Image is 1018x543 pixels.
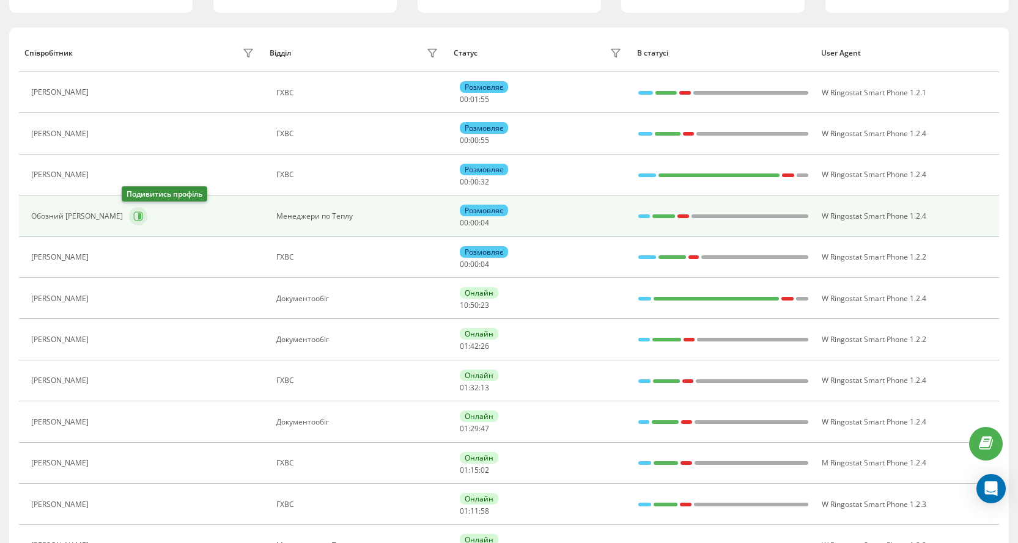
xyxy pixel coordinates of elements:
[460,135,468,145] span: 00
[822,252,926,262] span: W Ringostat Smart Phone 1.2.2
[470,135,479,145] span: 00
[460,507,489,516] div: : :
[460,164,508,175] div: Розмовляє
[276,129,441,138] div: ГХВС
[276,89,441,97] div: ГХВС
[481,177,489,187] span: 32
[822,457,926,468] span: M Ringostat Smart Phone 1.2.4
[470,94,479,104] span: 01
[460,493,498,505] div: Онлайн
[470,177,479,187] span: 00
[460,466,489,475] div: : :
[276,500,441,509] div: ГХВС
[276,459,441,467] div: ГХВС
[976,474,1006,503] div: Open Intercom Messenger
[460,136,489,145] div: : :
[31,170,92,179] div: [PERSON_NAME]
[481,217,489,228] span: 04
[460,205,508,216] div: Розмовляє
[31,376,92,385] div: [PERSON_NAME]
[454,49,478,57] div: Статус
[460,301,489,310] div: : :
[822,375,926,385] span: W Ringostat Smart Phone 1.2.4
[460,177,468,187] span: 00
[460,341,468,351] span: 01
[470,465,479,475] span: 15
[470,423,479,434] span: 29
[460,384,489,392] div: : :
[460,246,508,258] div: Розмовляє
[470,217,479,228] span: 00
[481,341,489,351] span: 26
[481,135,489,145] span: 55
[460,506,468,516] span: 01
[24,49,73,57] div: Співробітник
[276,335,441,344] div: Документообіг
[481,465,489,475] span: 02
[276,418,441,426] div: Документообіг
[460,425,489,433] div: : :
[276,294,441,303] div: Документообіг
[460,465,468,475] span: 01
[460,94,468,104] span: 00
[31,418,92,426] div: [PERSON_NAME]
[470,506,479,516] span: 11
[460,260,489,269] div: : :
[270,49,291,57] div: Відділ
[31,129,92,138] div: [PERSON_NAME]
[276,170,441,179] div: ГХВС
[460,122,508,134] div: Розмовляє
[470,300,479,310] span: 50
[122,186,207,202] div: Подивитись профіль
[460,219,489,227] div: : :
[821,49,994,57] div: User Agent
[470,259,479,269] span: 00
[822,293,926,304] span: W Ringostat Smart Phone 1.2.4
[31,212,126,220] div: Обозний [PERSON_NAME]
[481,300,489,310] span: 23
[460,328,498,340] div: Онлайн
[460,95,489,104] div: : :
[460,259,468,269] span: 00
[822,128,926,139] span: W Ringostat Smart Phone 1.2.4
[822,334,926,344] span: W Ringostat Smart Phone 1.2.2
[276,376,441,385] div: ГХВС
[481,423,489,434] span: 47
[31,459,92,467] div: [PERSON_NAME]
[31,500,92,509] div: [PERSON_NAME]
[481,94,489,104] span: 55
[276,212,441,220] div: Менеджери по Теплу
[31,294,92,303] div: [PERSON_NAME]
[460,178,489,186] div: : :
[822,499,926,509] span: W Ringostat Smart Phone 1.2.3
[470,382,479,393] span: 32
[481,259,489,269] span: 04
[470,341,479,351] span: 42
[460,217,468,228] span: 00
[460,423,468,434] span: 01
[822,87,926,98] span: W Ringostat Smart Phone 1.2.1
[460,81,508,93] div: Розмовляє
[822,169,926,180] span: W Ringostat Smart Phone 1.2.4
[481,506,489,516] span: 58
[460,410,498,422] div: Онлайн
[460,287,498,299] div: Онлайн
[822,417,926,427] span: W Ringostat Smart Phone 1.2.4
[276,253,441,261] div: ГХВС
[822,211,926,221] span: W Ringostat Smart Phone 1.2.4
[460,382,468,393] span: 01
[481,382,489,393] span: 13
[31,335,92,344] div: [PERSON_NAME]
[460,342,489,351] div: : :
[460,300,468,310] span: 10
[31,253,92,261] div: [PERSON_NAME]
[460,452,498,464] div: Онлайн
[460,370,498,381] div: Онлайн
[637,49,810,57] div: В статусі
[31,88,92,97] div: [PERSON_NAME]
